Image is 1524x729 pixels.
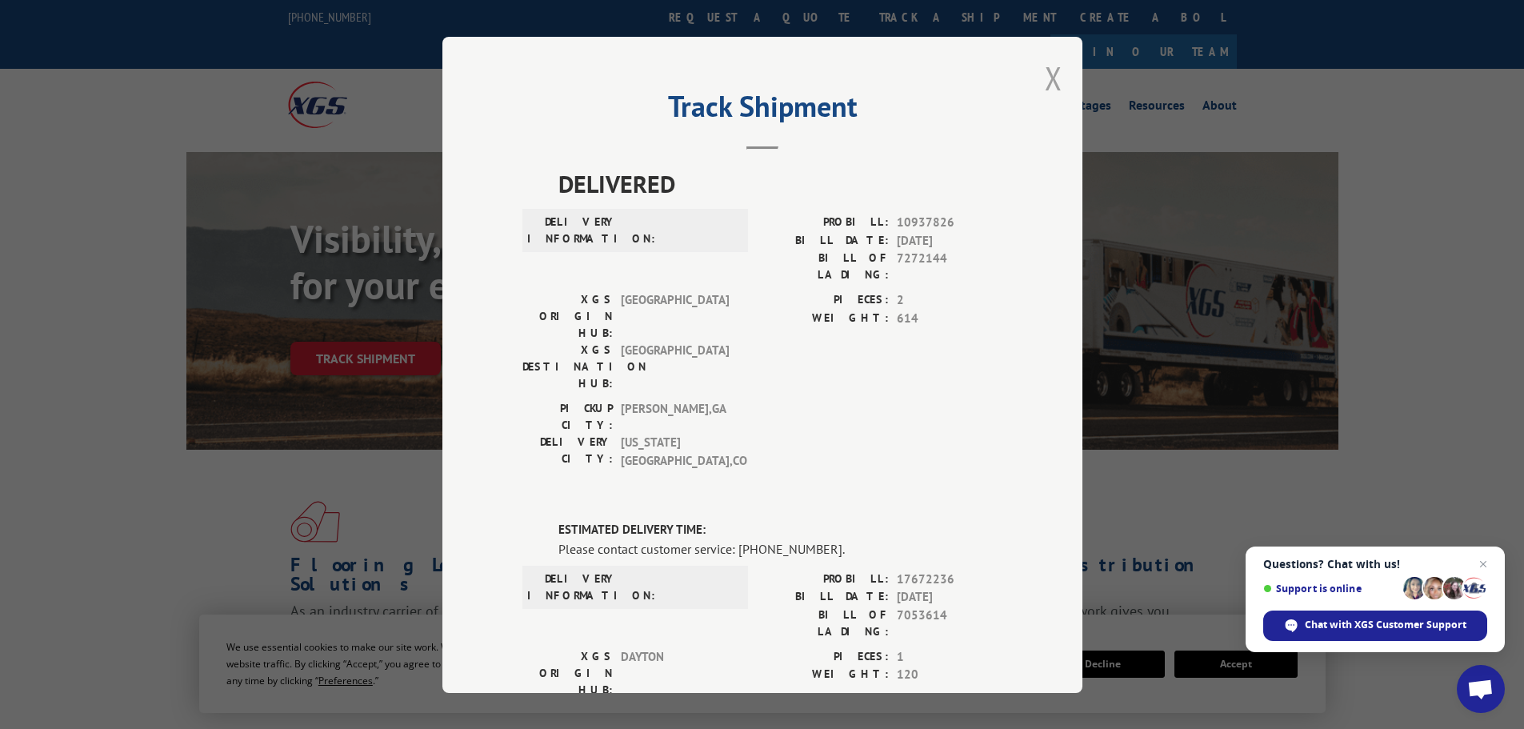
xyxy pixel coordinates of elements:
[522,95,1002,126] h2: Track Shipment
[762,291,889,310] label: PIECES:
[762,309,889,327] label: WEIGHT:
[762,214,889,232] label: PROBILL:
[1305,618,1466,632] span: Chat with XGS Customer Support
[558,521,1002,539] label: ESTIMATED DELIVERY TIME:
[1263,611,1487,641] div: Chat with XGS Customer Support
[897,309,1002,327] span: 614
[1457,665,1505,713] div: Open chat
[762,570,889,588] label: PROBILL:
[621,400,729,434] span: [PERSON_NAME] , GA
[527,570,618,603] label: DELIVERY INFORMATION:
[558,539,1002,558] div: Please contact customer service: [PHONE_NUMBER].
[897,231,1002,250] span: [DATE]
[897,214,1002,232] span: 10937826
[762,647,889,666] label: PIECES:
[522,342,613,392] label: XGS DESTINATION HUB:
[1474,555,1493,574] span: Close chat
[522,400,613,434] label: PICKUP CITY:
[762,606,889,639] label: BILL OF LADING:
[897,570,1002,588] span: 17672236
[621,291,729,342] span: [GEOGRAPHIC_DATA]
[1263,558,1487,571] span: Questions? Chat with us!
[558,166,1002,202] span: DELIVERED
[522,291,613,342] label: XGS ORIGIN HUB:
[897,291,1002,310] span: 2
[897,647,1002,666] span: 1
[897,250,1002,283] span: 7272144
[897,606,1002,639] span: 7053614
[621,434,729,470] span: [US_STATE][GEOGRAPHIC_DATA] , CO
[897,666,1002,684] span: 120
[621,342,729,392] span: [GEOGRAPHIC_DATA]
[522,647,613,698] label: XGS ORIGIN HUB:
[897,588,1002,607] span: [DATE]
[762,250,889,283] label: BILL OF LADING:
[621,647,729,698] span: DAYTON
[1263,583,1398,595] span: Support is online
[762,666,889,684] label: WEIGHT:
[527,214,618,247] label: DELIVERY INFORMATION:
[1045,57,1062,99] button: Close modal
[762,588,889,607] label: BILL DATE:
[762,231,889,250] label: BILL DATE:
[522,434,613,470] label: DELIVERY CITY:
